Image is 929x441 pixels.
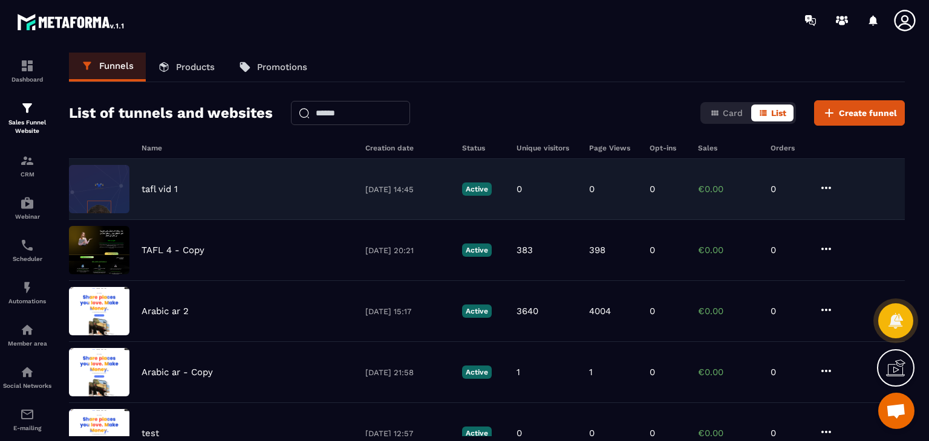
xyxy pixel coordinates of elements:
[227,53,319,82] a: Promotions
[589,367,593,378] p: 1
[462,243,492,257] p: Active
[698,184,758,195] p: €0.00
[698,428,758,439] p: €0.00
[771,108,786,118] span: List
[517,184,522,195] p: 0
[771,306,807,317] p: 0
[517,144,577,152] h6: Unique visitors
[839,107,897,119] span: Create funnel
[69,287,129,335] img: image
[69,53,146,82] a: Funnels
[462,182,492,196] p: Active
[589,245,605,256] p: 398
[462,427,492,440] p: Active
[365,368,450,377] p: [DATE] 21:58
[20,407,34,422] img: email
[589,428,595,439] p: 0
[20,365,34,379] img: social-network
[3,213,51,220] p: Webinar
[69,165,129,213] img: image
[142,367,213,378] p: Arabic ar - Copy
[650,306,655,317] p: 0
[878,393,914,429] div: Open chat
[3,398,51,440] a: emailemailE-mailing
[3,229,51,271] a: schedulerschedulerScheduler
[771,245,807,256] p: 0
[20,196,34,210] img: automations
[3,271,51,314] a: automationsautomationsAutomations
[814,100,905,126] button: Create funnel
[3,298,51,304] p: Automations
[3,425,51,431] p: E-mailing
[698,144,758,152] h6: Sales
[142,306,189,317] p: Arabic ar 2
[3,187,51,229] a: automationsautomationsWebinar
[3,118,51,135] p: Sales Funnel Website
[771,428,807,439] p: 0
[142,144,353,152] h6: Name
[20,323,34,337] img: automations
[650,245,655,256] p: 0
[723,108,743,118] span: Card
[462,144,504,152] h6: Status
[517,367,520,378] p: 1
[146,53,227,82] a: Products
[20,59,34,73] img: formation
[3,50,51,92] a: formationformationDashboard
[589,144,637,152] h6: Page Views
[3,356,51,398] a: social-networksocial-networkSocial Networks
[257,62,307,72] p: Promotions
[365,429,450,438] p: [DATE] 12:57
[365,185,450,194] p: [DATE] 14:45
[176,62,215,72] p: Products
[99,60,134,71] p: Funnels
[69,348,129,396] img: image
[517,428,522,439] p: 0
[20,280,34,295] img: automations
[142,184,178,195] p: tafl vid 1
[20,101,34,115] img: formation
[365,144,450,152] h6: Creation date
[462,365,492,379] p: Active
[3,256,51,262] p: Scheduler
[365,307,450,316] p: [DATE] 15:17
[650,367,655,378] p: 0
[771,367,807,378] p: 0
[751,105,794,121] button: List
[517,245,533,256] p: 383
[142,245,204,256] p: TAFL 4 - Copy
[17,11,126,33] img: logo
[3,76,51,83] p: Dashboard
[589,306,611,317] p: 4004
[698,367,758,378] p: €0.00
[462,304,492,318] p: Active
[517,306,538,317] p: 3640
[20,153,34,168] img: formation
[20,238,34,253] img: scheduler
[69,101,273,125] h2: List of tunnels and websites
[589,184,595,195] p: 0
[365,246,450,255] p: [DATE] 20:21
[3,92,51,144] a: formationformationSales Funnel Website
[703,105,750,121] button: Card
[3,314,51,356] a: automationsautomationsMember area
[69,226,129,274] img: image
[698,306,758,317] p: €0.00
[3,144,51,187] a: formationformationCRM
[698,245,758,256] p: €0.00
[3,171,51,178] p: CRM
[142,428,159,439] p: test
[3,340,51,347] p: Member area
[650,428,655,439] p: 0
[771,144,807,152] h6: Orders
[3,382,51,389] p: Social Networks
[771,184,807,195] p: 0
[650,184,655,195] p: 0
[650,144,686,152] h6: Opt-ins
